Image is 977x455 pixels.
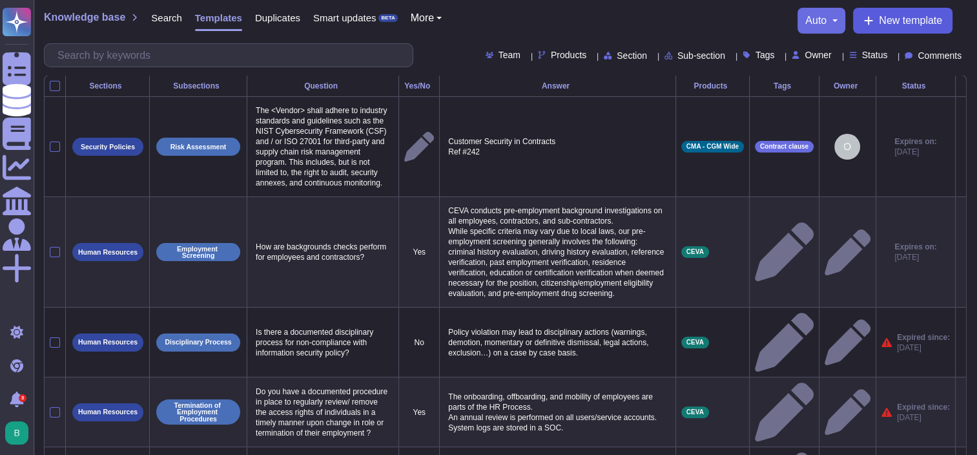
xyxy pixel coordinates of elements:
button: user [3,419,37,447]
p: Policy violation may lead to disciplinary actions (warnings, demotion, momentary or definitive di... [445,324,670,361]
div: BETA [378,14,397,22]
p: The <Vendor> shall adhere to industry standards and guidelines such as the NIST Cybersecurity Fra... [252,102,393,191]
p: Termination of Employment Procedures [161,402,236,423]
span: Templates [195,13,242,23]
span: [DATE] [894,147,936,157]
span: Tags [756,50,775,59]
p: The onboarding, offboarding, and mobility of employees are parts of the HR Process. An annual rev... [445,388,670,436]
span: Smart updates [313,13,376,23]
span: CMA - CGM Wide [686,143,739,150]
span: Search [151,13,182,23]
p: Disciplinary Process [165,339,231,346]
p: Do you have a documented procedure in place to regularly review/ remove the access rights of indi... [252,383,393,441]
span: Sub-section [677,51,725,60]
span: CEVA [686,409,704,416]
p: Risk Assessment [170,143,227,151]
div: Sections [71,82,144,90]
span: CEVA [686,339,704,346]
span: Expired since: [897,332,950,343]
div: Owner [825,82,870,90]
span: CEVA [686,249,704,255]
span: Duplicates [255,13,300,23]
span: Knowledge base [44,12,125,23]
span: Status [862,50,888,59]
div: 3 [19,394,26,402]
p: Yes [404,407,434,418]
span: More [411,13,434,23]
span: Expires on: [894,242,936,252]
span: Section [617,51,647,60]
div: Subsections [155,82,242,90]
div: Yes/No [404,82,434,90]
span: [DATE] [897,343,950,353]
button: More [411,13,442,23]
p: Human Resources [78,408,138,416]
p: CEVA conducts pre-employment background investigations on all employees, contractors, and sub-con... [445,202,670,302]
span: Expired since: [897,402,950,412]
div: Tags [755,82,814,90]
span: Products [551,50,586,59]
p: Employment Screening [161,246,236,259]
span: Expires on: [894,136,936,147]
p: No [404,337,434,348]
img: user [834,134,860,160]
span: Comments [918,51,962,60]
span: [DATE] [897,412,950,423]
div: Answer [445,82,670,90]
p: Is there a documented disciplinary process for non-compliance with information security policy? [252,324,393,361]
img: user [5,421,28,445]
input: Search by keywords [51,44,413,67]
span: auto [805,16,827,26]
span: Team [499,50,520,59]
button: New template [853,8,952,34]
span: New template [879,16,942,26]
p: Human Resources [78,339,138,346]
span: Contract clause [760,143,808,150]
div: Status [881,82,950,90]
p: Customer Security in Contracts Ref #242 [445,133,670,160]
p: Yes [404,247,434,257]
span: [DATE] [894,252,936,262]
button: auto [805,16,838,26]
span: Owner [805,50,831,59]
p: Human Resources [78,249,138,256]
p: How are backgrounds checks perform for employees and contractors? [252,238,393,266]
div: Products [681,82,744,90]
div: Question [252,82,393,90]
p: Security Policies [81,143,135,151]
